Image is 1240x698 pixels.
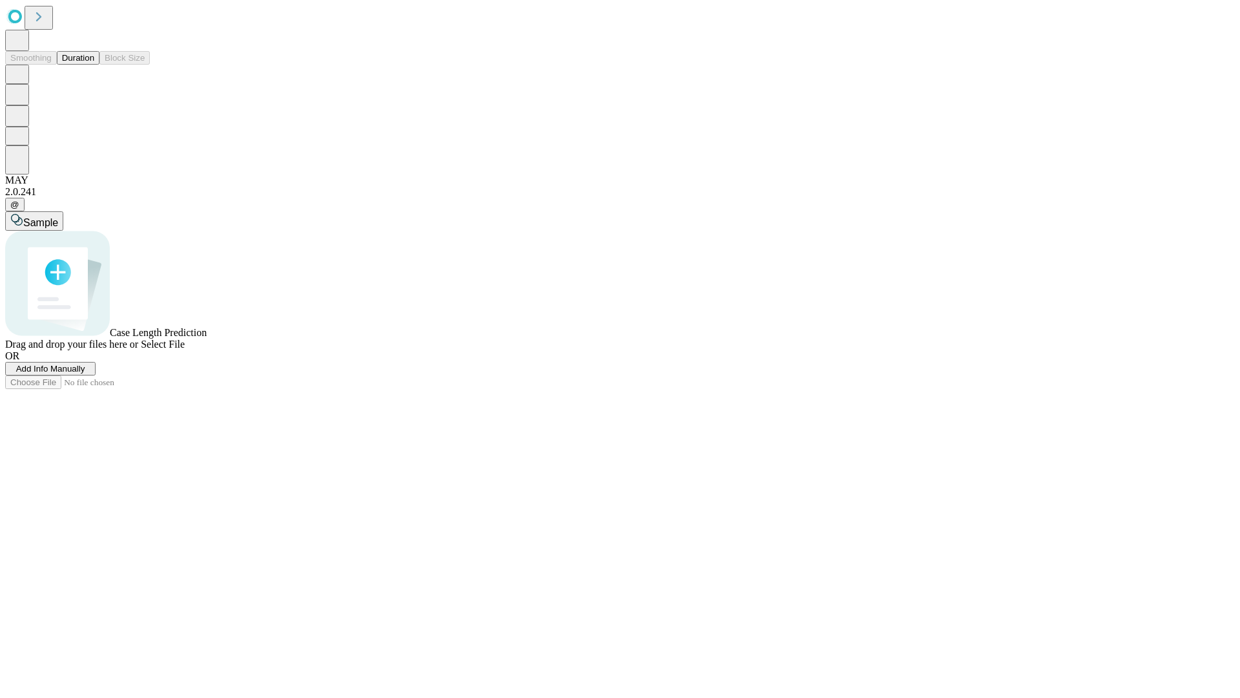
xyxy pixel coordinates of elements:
[5,198,25,211] button: @
[141,339,185,350] span: Select File
[5,174,1235,186] div: MAY
[5,339,138,350] span: Drag and drop your files here or
[57,51,99,65] button: Duration
[16,364,85,374] span: Add Info Manually
[5,51,57,65] button: Smoothing
[10,200,19,209] span: @
[5,211,63,231] button: Sample
[5,186,1235,198] div: 2.0.241
[23,217,58,228] span: Sample
[5,350,19,361] span: OR
[110,327,207,338] span: Case Length Prediction
[99,51,150,65] button: Block Size
[5,362,96,375] button: Add Info Manually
